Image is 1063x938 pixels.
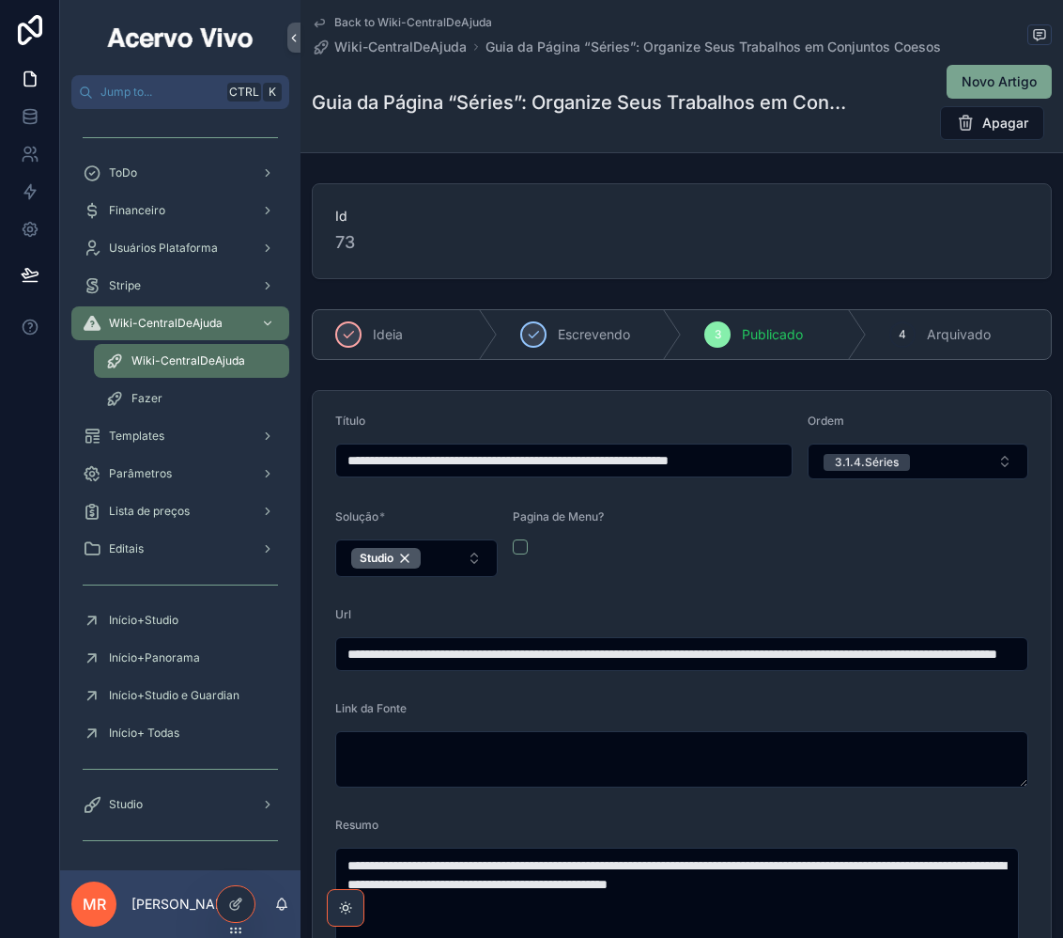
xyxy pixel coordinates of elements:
span: Ordem [808,414,844,428]
span: Início+ Todas [109,726,179,741]
span: Studio [109,797,143,812]
span: Início+Studio [109,613,178,628]
span: Financeiro [109,203,165,218]
button: Novo Artigo [947,65,1052,99]
img: App logo [104,23,256,53]
div: 3.1.4.Séries [835,454,899,471]
button: Select Button [335,539,498,577]
a: Lista de preços [71,494,289,528]
span: Início+Studio e Guardian [109,688,239,703]
a: Usuários Plataforma [71,231,289,265]
span: Usuários Plataforma [109,241,218,256]
a: Wiki-CentralDeAjuda [94,344,289,378]
span: Templates [109,429,164,444]
a: Editais [71,532,289,566]
button: Select Button [808,444,1028,479]
span: Arquivado [927,325,991,344]
p: [PERSON_NAME] [131,895,239,914]
span: Id [335,207,1028,226]
div: scrollable content [60,109,300,870]
span: Apagar [982,114,1028,133]
span: Parâmetros [109,466,172,481]
span: Título [335,414,365,428]
a: Início+Studio e Guardian [71,679,289,712]
span: K [265,85,280,100]
a: Início+Studio [71,603,289,637]
span: Ideia [373,325,403,344]
a: Início+ Todas [71,716,289,750]
button: Jump to...CtrlK [71,75,289,109]
span: Url [335,607,351,621]
button: Apagar [940,106,1044,140]
span: Pagina de Menu? [513,509,604,524]
span: 3 [715,327,721,342]
a: Wiki-CentralDeAjuda [312,38,467,56]
span: Resumo [335,818,378,832]
span: Wiki-CentralDeAjuda [109,316,223,331]
a: Studio [71,788,289,821]
span: Início+Panorama [109,650,200,665]
a: Guia da Página “Séries”: Organize Seus Trabalhos em Conjuntos Coesos [485,38,941,56]
span: MR [83,893,106,915]
span: 73 [335,229,1028,256]
span: Lista de preços [109,504,190,519]
a: Parâmetros [71,457,289,491]
a: Stripe [71,269,289,303]
span: Studio [360,551,393,566]
span: Jump to... [100,85,220,100]
span: Stripe [109,278,141,293]
span: 4 [899,327,906,342]
span: Link da Fonte [335,701,407,715]
span: Fazer [131,391,162,406]
span: Escrevendo [558,325,630,344]
a: ToDo [71,156,289,190]
span: Solução [335,509,378,524]
span: Wiki-CentralDeAjuda [334,38,467,56]
span: Back to Wiki-CentralDeAjuda [334,15,492,30]
a: Wiki-CentralDeAjuda [71,306,289,340]
a: Financeiro [71,194,289,227]
button: Unselect 1 [351,548,421,569]
span: Wiki-CentralDeAjuda [131,353,245,368]
a: Início+Panorama [71,641,289,675]
span: Publicado [742,325,803,344]
a: Templates [71,419,289,453]
span: Editais [109,541,144,556]
span: Novo Artigo [962,72,1037,91]
span: Ctrl [227,83,261,102]
span: ToDo [109,165,137,180]
a: Back to Wiki-CentralDeAjuda [312,15,492,30]
h1: Guia da Página “Séries”: Organize Seus Trabalhos em Conjuntos Coesos [312,89,850,116]
a: Fazer [94,382,289,415]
